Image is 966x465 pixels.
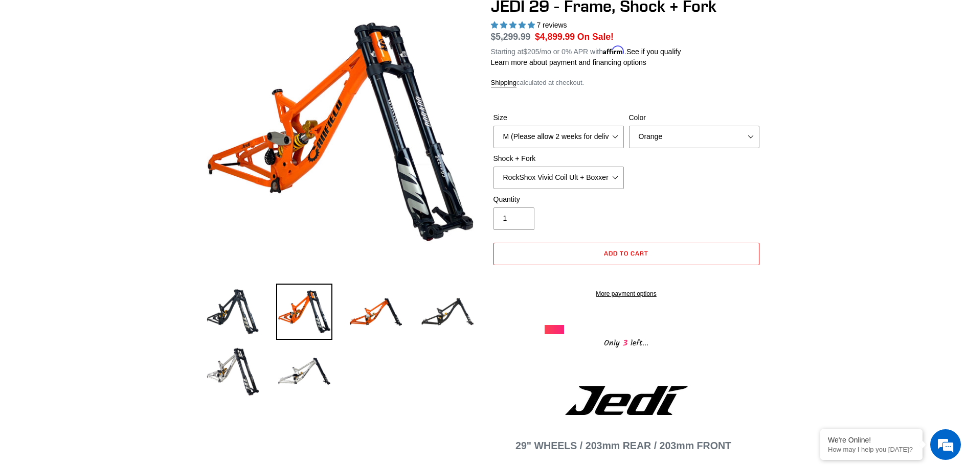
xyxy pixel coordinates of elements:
img: Load image into Gallery viewer, JEDI 29 - Frame, Shock + Fork [348,284,404,340]
label: Shock + Fork [493,153,624,164]
a: See if you qualify - Learn more about Affirm Financing (opens in modal) [626,48,681,56]
label: Size [493,112,624,123]
span: 7 reviews [536,21,567,29]
span: Add to cart [604,249,648,257]
label: Quantity [493,194,624,205]
img: Load image into Gallery viewer, JEDI 29 - Frame, Shock + Fork [276,284,332,340]
span: 5.00 stars [491,21,537,29]
a: More payment options [493,289,759,298]
button: Add to cart [493,243,759,265]
div: We're Online! [828,436,915,444]
span: $205 [523,48,539,56]
s: $5,299.99 [491,32,531,42]
p: Starting at /mo or 0% APR with . [491,44,681,57]
span: 29" WHEELS / 203mm REAR / 203mm FRONT [515,440,731,451]
a: Learn more about payment and financing options [491,58,646,66]
div: calculated at checkout. [491,78,762,88]
p: How may I help you today? [828,446,915,453]
span: 3 [620,337,631,350]
label: Color [629,112,759,123]
div: Only left... [545,334,708,350]
span: Affirm [603,46,624,55]
span: On Sale! [577,30,614,43]
img: Load image into Gallery viewer, JEDI 29 - Frame, Shock + Fork [419,284,476,340]
span: $4,899.99 [535,32,575,42]
img: Load image into Gallery viewer, JEDI 29 - Frame, Shock + Fork [205,343,261,399]
img: Load image into Gallery viewer, JEDI 29 - Frame, Shock + Fork [276,343,332,399]
a: Shipping [491,79,517,87]
img: Load image into Gallery viewer, JEDI 29 - Frame, Shock + Fork [205,284,261,340]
